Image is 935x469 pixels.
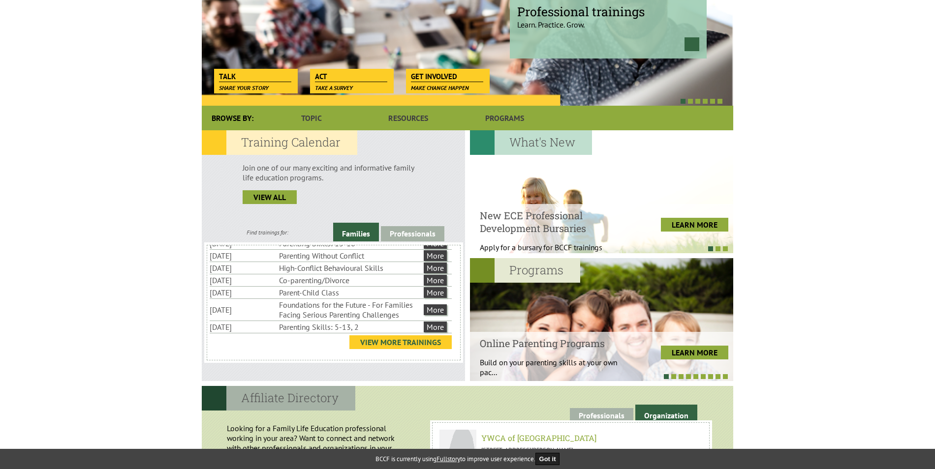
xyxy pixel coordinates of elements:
li: Parenting Without Conflict [279,250,422,262]
h6: YWCA of [GEOGRAPHIC_DATA] [442,433,699,443]
h4: Online Parenting Programs [480,337,627,350]
h2: Affiliate Directory [202,386,355,410]
a: Families [333,223,379,241]
h2: Training Calendar [202,130,357,155]
a: Organization [635,405,697,423]
a: More [424,304,447,315]
a: LEARN MORE [661,346,728,359]
li: Foundations for the Future - For Families Facing Serious Parenting Challenges [279,299,422,321]
li: High-Conflict Behavioural Skills [279,262,422,274]
a: Talk Share your story [214,69,296,83]
span: Take a survey [315,84,353,91]
a: View More Trainings [349,335,452,349]
h2: What's New [470,130,592,155]
div: Browse By: [202,106,263,130]
span: Get Involved [411,71,483,82]
li: [DATE] [210,304,277,316]
a: Programs [457,106,553,130]
div: Find trainings for: [202,229,333,236]
a: view all [243,190,297,204]
a: Professionals [381,226,444,241]
a: LEARN MORE [661,218,728,232]
p: Build on your parenting skills at your own pac... [480,357,627,377]
a: Professionals [570,408,633,423]
p: Join one of our many exciting and informative family life education programs. [243,163,424,182]
h2: Programs [470,258,580,283]
img: YWCA of Metro Vancouver Wanda Pelletier [439,430,476,467]
button: Got it [535,453,560,465]
a: More [424,322,447,332]
p: Learn. Practice. Grow. [517,11,699,29]
span: Act [315,71,387,82]
a: Topic [263,106,360,130]
li: Co-parenting/Divorce [279,274,422,286]
a: More [424,287,447,298]
li: Parenting Skills: 5-13, 2 [279,321,422,333]
p: [STREET_ADDRESS][PERSON_NAME] [439,446,702,453]
a: More [424,275,447,286]
li: [DATE] [210,250,277,262]
a: Resources [360,106,456,130]
p: Apply for a bursary for BCCF trainings West... [480,242,627,262]
p: Looking for a Family Life Education professional working in your area? Want to connect and networ... [207,418,425,468]
li: Parent-Child Class [279,287,422,298]
a: Fullstory [436,455,460,463]
h4: New ECE Professional Development Bursaries [480,209,627,234]
span: Make change happen [411,84,469,91]
span: Share your story [219,84,269,91]
a: More [424,250,447,261]
li: [DATE] [210,262,277,274]
li: [DATE] [210,287,277,298]
span: Professional trainings [517,3,699,20]
a: More [424,263,447,273]
li: [DATE] [210,274,277,286]
a: Act Take a survey [310,69,392,83]
span: Talk [219,71,291,82]
a: Get Involved Make change happen [406,69,488,83]
li: [DATE] [210,321,277,333]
